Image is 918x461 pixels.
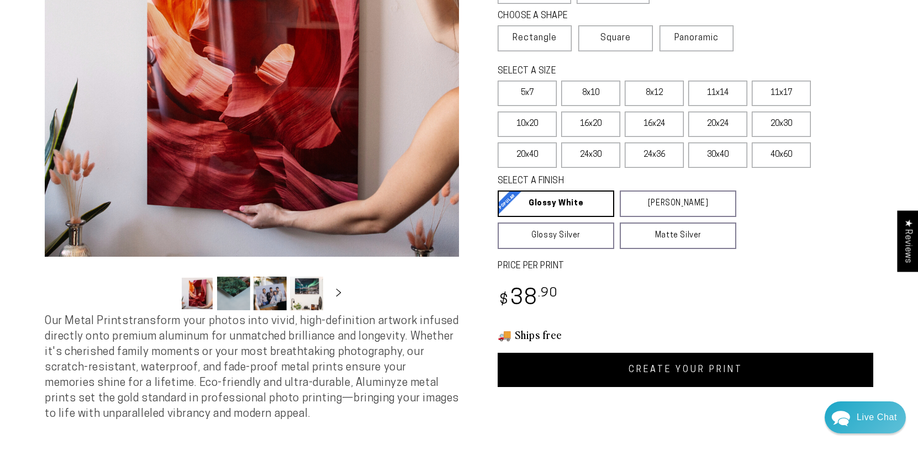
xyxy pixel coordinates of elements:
label: 24x30 [561,142,620,168]
label: 24x36 [625,142,684,168]
button: Load image 3 in gallery view [254,277,287,310]
div: Chat widget toggle [825,401,906,433]
div: Click to open Judge.me floating reviews tab [897,210,918,272]
a: Glossy White [498,190,614,217]
sup: .90 [538,287,558,300]
a: CREATE YOUR PRINT [498,353,873,387]
button: Load image 4 in gallery view [290,277,323,310]
legend: SELECT A FINISH [498,175,710,188]
label: 40x60 [752,142,811,168]
span: Our Metal Prints transform your photos into vivid, high-definition artwork infused directly onto ... [45,316,459,420]
a: Matte Silver [620,222,736,249]
label: 8x12 [625,81,684,106]
label: 11x14 [688,81,747,106]
label: 20x40 [498,142,557,168]
span: Rectangle [513,31,557,45]
a: [PERSON_NAME] [620,190,736,217]
legend: SELECT A SIZE [498,65,719,78]
span: $ [499,293,509,308]
label: 10x20 [498,112,557,137]
h3: 🚚 Ships free [498,327,873,342]
button: Load image 2 in gallery view [217,277,250,310]
button: Slide left [153,281,177,305]
legend: CHOOSE A SHAPE [498,10,641,23]
button: Slide right [326,281,351,305]
label: 16x24 [625,112,684,137]
label: 20x24 [688,112,747,137]
label: 11x17 [752,81,811,106]
span: Panoramic [674,34,719,43]
bdi: 38 [498,288,558,310]
label: PRICE PER PRINT [498,260,873,273]
label: 30x40 [688,142,747,168]
label: 16x20 [561,112,620,137]
div: Contact Us Directly [857,401,897,433]
button: Load image 1 in gallery view [181,277,214,310]
label: 20x30 [752,112,811,137]
label: 8x10 [561,81,620,106]
label: 5x7 [498,81,557,106]
span: Square [600,31,631,45]
a: Glossy Silver [498,222,614,249]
